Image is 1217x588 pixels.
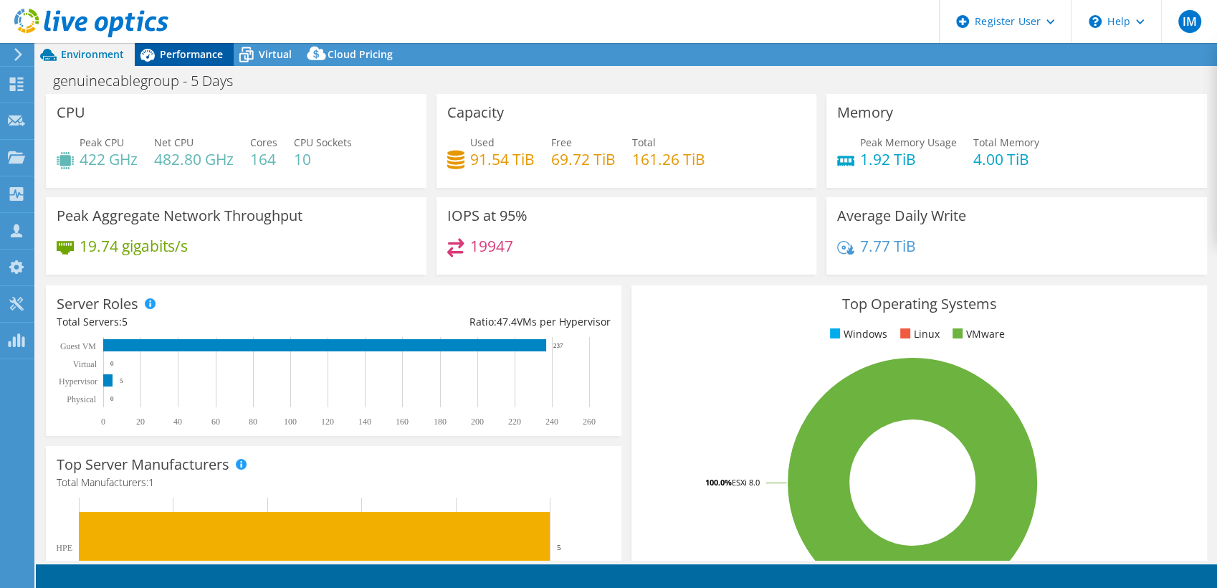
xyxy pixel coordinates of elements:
[860,136,957,149] span: Peak Memory Usage
[57,208,302,224] h3: Peak Aggregate Network Throughput
[80,151,138,167] h4: 422 GHz
[110,360,114,367] text: 0
[294,136,352,149] span: CPU Sockets
[973,136,1039,149] span: Total Memory
[551,136,572,149] span: Free
[583,417,596,427] text: 260
[259,47,292,61] span: Virtual
[434,417,447,427] text: 180
[173,417,182,427] text: 40
[470,151,535,167] h4: 91.54 TiB
[154,151,234,167] h4: 482.80 GHz
[73,359,97,369] text: Virtual
[284,417,297,427] text: 100
[160,47,223,61] span: Performance
[60,341,96,351] text: Guest VM
[120,377,123,384] text: 5
[321,417,334,427] text: 120
[57,314,333,330] div: Total Servers:
[67,394,96,404] text: Physical
[57,105,85,120] h3: CPU
[56,543,72,553] text: HPE
[250,151,277,167] h4: 164
[642,296,1196,312] h3: Top Operating Systems
[860,151,957,167] h4: 1.92 TiB
[101,417,105,427] text: 0
[358,417,371,427] text: 140
[61,47,124,61] span: Environment
[47,73,255,89] h1: genuinecablegroup - 5 Days
[80,238,188,254] h4: 19.74 gigabits/s
[110,395,114,402] text: 0
[250,136,277,149] span: Cores
[333,314,610,330] div: Ratio: VMs per Hypervisor
[211,417,220,427] text: 60
[136,417,145,427] text: 20
[447,208,528,224] h3: IOPS at 95%
[1178,10,1201,33] span: IM
[732,477,760,488] tspan: ESXi 8.0
[949,326,1005,342] li: VMware
[837,208,966,224] h3: Average Daily Write
[973,151,1039,167] h4: 4.00 TiB
[328,47,393,61] span: Cloud Pricing
[497,315,517,328] span: 47.4
[1089,15,1102,28] svg: \n
[470,136,495,149] span: Used
[122,315,128,328] span: 5
[508,417,521,427] text: 220
[860,238,916,254] h4: 7.77 TiB
[897,326,940,342] li: Linux
[551,151,616,167] h4: 69.72 TiB
[57,475,611,490] h4: Total Manufacturers:
[59,376,97,387] text: Hypervisor
[294,151,352,167] h4: 10
[470,238,513,254] h4: 19947
[80,136,124,149] span: Peak CPU
[545,417,558,427] text: 240
[553,342,563,349] text: 237
[557,543,561,551] text: 5
[249,417,257,427] text: 80
[826,326,887,342] li: Windows
[57,457,229,473] h3: Top Server Manufacturers
[154,136,194,149] span: Net CPU
[632,136,656,149] span: Total
[705,477,732,488] tspan: 100.0%
[148,475,154,489] span: 1
[471,417,484,427] text: 200
[57,296,138,312] h3: Server Roles
[632,151,705,167] h4: 161.26 TiB
[447,105,504,120] h3: Capacity
[396,417,409,427] text: 160
[837,105,893,120] h3: Memory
